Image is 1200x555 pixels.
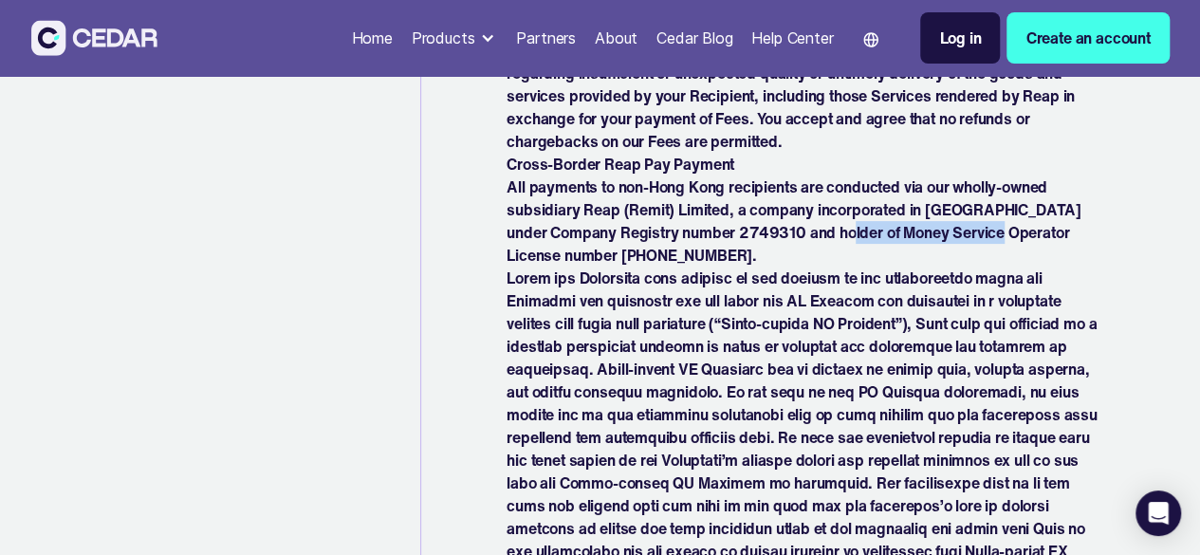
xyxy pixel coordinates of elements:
[744,17,840,59] a: Help Center
[351,27,392,49] div: Home
[1135,490,1181,536] div: Open Intercom Messenger
[751,27,833,49] div: Help Center
[920,12,1000,64] a: Log in
[508,17,583,59] a: Partners
[412,27,475,49] div: Products
[1006,12,1169,64] a: Create an account
[587,17,645,59] a: About
[656,27,732,49] div: Cedar Blog
[939,27,981,49] div: Log in
[649,17,740,59] a: Cedar Blog
[507,153,734,176] strong: Cross-Border Reap Pay Payment
[404,19,506,57] div: Products
[595,27,637,49] div: About
[516,27,576,49] div: Partners
[507,176,1098,267] p: All payments to non-Hong Kong recipients are conducted via our wholly-owned subsidiary Reap (Remi...
[343,17,399,59] a: Home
